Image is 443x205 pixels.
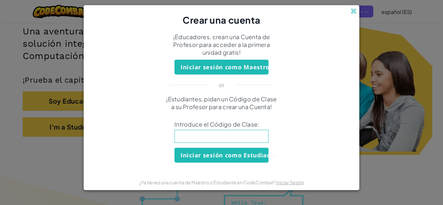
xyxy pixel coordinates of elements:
button: Iniciar sesión como Maestro [174,60,269,74]
p: ¡Estudiantes, pidan un Código de Clase a su Profesor para crear una Cuenta! [165,95,278,111]
p: ¡Educadores, crean una Cuenta de Profesor para acceder a la primera unidad gratis! [165,33,278,56]
span: ¿Ya tienes una cuenta de Maestro o Estudiante en CodeCombat? [139,179,276,185]
p: or [219,81,225,89]
button: Iniciar sesión como Estudiante [174,148,269,163]
a: Iniciar Sesión [276,179,304,185]
span: Introduce el Código de Clase: [174,120,269,128]
span: Crear una cuenta [183,14,260,26]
